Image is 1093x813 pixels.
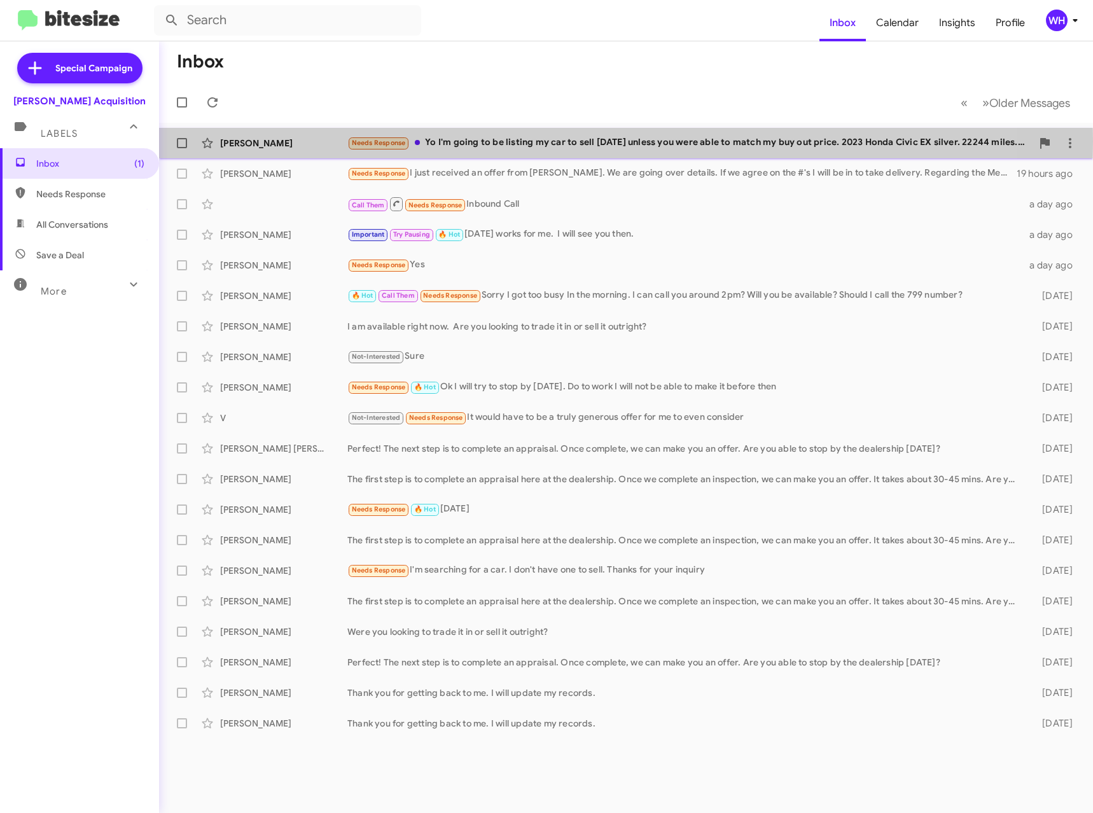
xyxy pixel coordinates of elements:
[352,230,385,239] span: Important
[989,96,1070,110] span: Older Messages
[1024,595,1083,608] div: [DATE]
[41,128,78,139] span: Labels
[866,4,929,41] a: Calendar
[1024,656,1083,669] div: [DATE]
[220,137,347,149] div: [PERSON_NAME]
[347,288,1024,303] div: Sorry I got too busy In the morning. I can call you around 2pm? Will you be available? Should I c...
[1024,259,1083,272] div: a day ago
[220,289,347,302] div: [PERSON_NAME]
[954,90,1078,116] nav: Page navigation example
[423,291,477,300] span: Needs Response
[953,90,975,116] button: Previous
[347,656,1024,669] div: Perfect! The next step is to complete an appraisal. Once complete, we can make you an offer. Are ...
[220,686,347,699] div: [PERSON_NAME]
[409,413,463,422] span: Needs Response
[41,286,67,297] span: More
[347,196,1024,212] div: Inbound Call
[414,505,436,513] span: 🔥 Hot
[36,157,144,170] span: Inbox
[220,625,347,638] div: [PERSON_NAME]
[414,383,436,391] span: 🔥 Hot
[347,686,1024,699] div: Thank you for getting back to me. I will update my records.
[177,52,224,72] h1: Inbox
[220,717,347,730] div: [PERSON_NAME]
[347,166,1017,181] div: I just received an offer from [PERSON_NAME]. We are going over details. If we agree on the #'s I ...
[220,503,347,516] div: [PERSON_NAME]
[220,473,347,485] div: [PERSON_NAME]
[1024,381,1083,394] div: [DATE]
[154,5,421,36] input: Search
[220,442,347,455] div: [PERSON_NAME] [PERSON_NAME]
[347,258,1024,272] div: Yes
[393,230,430,239] span: Try Pausing
[347,349,1024,364] div: Sure
[347,473,1024,485] div: The first step is to complete an appraisal here at the dealership. Once we complete an inspection...
[36,249,84,261] span: Save a Deal
[961,95,968,111] span: «
[982,95,989,111] span: »
[1024,564,1083,577] div: [DATE]
[352,566,406,574] span: Needs Response
[1024,289,1083,302] div: [DATE]
[347,563,1024,578] div: I'm searching for a car. I don't have one to sell. Thanks for your inquiry
[1024,412,1083,424] div: [DATE]
[220,381,347,394] div: [PERSON_NAME]
[220,320,347,333] div: [PERSON_NAME]
[347,227,1024,242] div: [DATE] works for me. I will see you then.
[36,218,108,231] span: All Conversations
[1024,442,1083,455] div: [DATE]
[347,717,1024,730] div: Thank you for getting back to me. I will update my records.
[220,167,347,180] div: [PERSON_NAME]
[1024,198,1083,211] div: a day ago
[1024,534,1083,546] div: [DATE]
[1024,625,1083,638] div: [DATE]
[438,230,460,239] span: 🔥 Hot
[347,502,1024,517] div: [DATE]
[1035,10,1079,31] button: WH
[352,201,385,209] span: Call Them
[55,62,132,74] span: Special Campaign
[347,534,1024,546] div: The first step is to complete an appraisal here at the dealership. Once we complete an inspection...
[1024,351,1083,363] div: [DATE]
[347,410,1024,425] div: It would have to be a truly generous offer for me to even consider
[1024,228,1083,241] div: a day ago
[1017,167,1083,180] div: 19 hours ago
[975,90,1078,116] button: Next
[352,505,406,513] span: Needs Response
[347,442,1024,455] div: Perfect! The next step is to complete an appraisal. Once complete, we can make you an offer. Are ...
[220,534,347,546] div: [PERSON_NAME]
[382,291,415,300] span: Call Them
[1024,473,1083,485] div: [DATE]
[347,135,1032,150] div: Yo I'm going to be listing my car to sell [DATE] unless you were able to match my buy out price. ...
[1024,503,1083,516] div: [DATE]
[1024,686,1083,699] div: [DATE]
[220,412,347,424] div: V
[352,261,406,269] span: Needs Response
[352,139,406,147] span: Needs Response
[352,169,406,177] span: Needs Response
[347,625,1024,638] div: Were you looking to trade it in or sell it outright?
[347,320,1024,333] div: I am available right now. Are you looking to trade it in or sell it outright?
[408,201,463,209] span: Needs Response
[134,157,144,170] span: (1)
[352,291,373,300] span: 🔥 Hot
[1024,717,1083,730] div: [DATE]
[819,4,866,41] a: Inbox
[220,351,347,363] div: [PERSON_NAME]
[220,656,347,669] div: [PERSON_NAME]
[985,4,1035,41] a: Profile
[352,352,401,361] span: Not-Interested
[220,259,347,272] div: [PERSON_NAME]
[17,53,143,83] a: Special Campaign
[220,595,347,608] div: [PERSON_NAME]
[347,595,1024,608] div: The first step is to complete an appraisal here at the dealership. Once we complete an inspection...
[929,4,985,41] a: Insights
[352,383,406,391] span: Needs Response
[220,228,347,241] div: [PERSON_NAME]
[13,95,146,108] div: [PERSON_NAME] Acquisition
[352,413,401,422] span: Not-Interested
